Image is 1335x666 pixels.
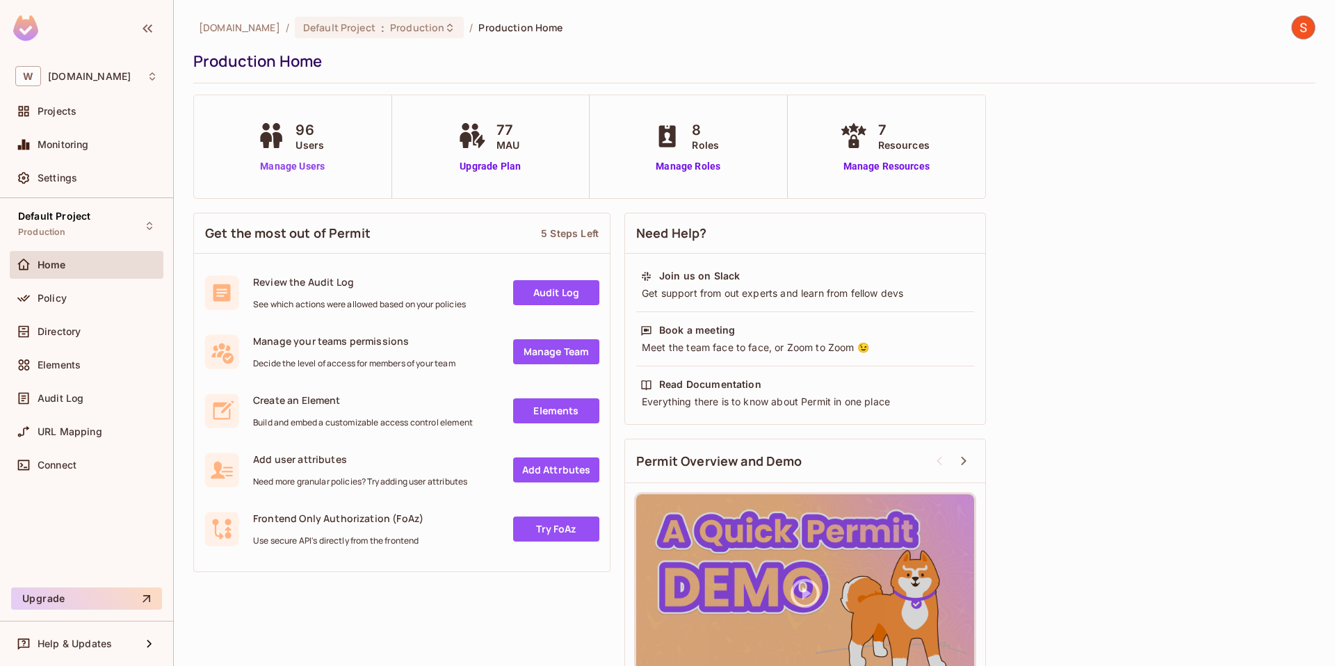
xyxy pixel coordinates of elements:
[15,66,41,86] span: W
[38,359,81,371] span: Elements
[38,638,112,649] span: Help & Updates
[469,21,473,34] li: /
[496,120,519,140] span: 77
[254,159,331,174] a: Manage Users
[205,225,371,242] span: Get the most out of Permit
[659,323,735,337] div: Book a meeting
[513,398,599,423] a: Elements
[455,159,526,174] a: Upgrade Plan
[513,517,599,542] a: Try FoAz
[296,120,324,140] span: 96
[38,426,102,437] span: URL Mapping
[38,139,89,150] span: Monitoring
[193,51,1309,72] div: Production Home
[38,293,67,304] span: Policy
[38,460,76,471] span: Connect
[253,535,423,546] span: Use secure API's directly from the frontend
[303,21,375,34] span: Default Project
[496,138,519,152] span: MAU
[253,393,473,407] span: Create an Element
[18,227,66,238] span: Production
[1292,16,1315,39] img: Shubhang Singhal
[38,259,66,270] span: Home
[13,15,38,41] img: SReyMgAAAABJRU5ErkJggg==
[878,138,930,152] span: Resources
[692,138,719,152] span: Roles
[253,512,423,525] span: Frontend Only Authorization (FoAz)
[253,358,455,369] span: Decide the level of access for members of your team
[38,326,81,337] span: Directory
[38,172,77,184] span: Settings
[692,120,719,140] span: 8
[38,393,83,404] span: Audit Log
[253,275,466,289] span: Review the Audit Log
[659,269,740,283] div: Join us on Slack
[659,377,761,391] div: Read Documentation
[48,71,131,82] span: Workspace: withpronto.com
[38,106,76,117] span: Projects
[296,138,324,152] span: Users
[640,395,970,409] div: Everything there is to know about Permit in one place
[513,457,599,482] a: Add Attrbutes
[878,120,930,140] span: 7
[836,159,937,174] a: Manage Resources
[199,21,280,34] span: the active workspace
[380,22,385,33] span: :
[253,476,467,487] span: Need more granular policies? Try adding user attributes
[636,225,707,242] span: Need Help?
[541,227,599,240] div: 5 Steps Left
[650,159,726,174] a: Manage Roles
[253,453,467,466] span: Add user attributes
[390,21,444,34] span: Production
[286,21,289,34] li: /
[253,299,466,310] span: See which actions were allowed based on your policies
[513,280,599,305] a: Audit Log
[253,334,455,348] span: Manage your teams permissions
[478,21,563,34] span: Production Home
[636,453,802,470] span: Permit Overview and Demo
[513,339,599,364] a: Manage Team
[640,341,970,355] div: Meet the team face to face, or Zoom to Zoom 😉
[18,211,90,222] span: Default Project
[11,587,162,610] button: Upgrade
[253,417,473,428] span: Build and embed a customizable access control element
[640,286,970,300] div: Get support from out experts and learn from fellow devs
